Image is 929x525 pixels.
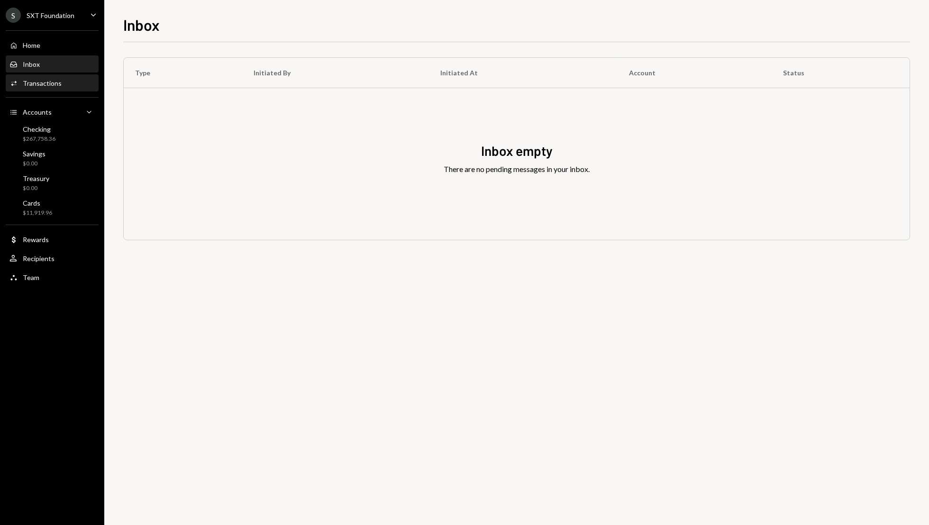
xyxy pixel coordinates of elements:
div: Savings [23,150,46,158]
div: Inbox empty [481,142,553,160]
div: Inbox [23,60,40,68]
th: Initiated By [242,58,429,88]
a: Inbox [6,55,99,72]
div: Treasury [23,174,49,182]
div: Recipients [23,254,55,262]
th: Status [772,58,910,88]
div: There are no pending messages in your inbox. [444,163,590,175]
div: $267,758.36 [23,135,55,143]
div: Checking [23,125,55,133]
th: Type [124,58,242,88]
a: Treasury$0.00 [6,172,99,194]
a: Rewards [6,231,99,248]
th: Initiated At [429,58,617,88]
div: Transactions [23,79,62,87]
a: Savings$0.00 [6,147,99,170]
div: SXT Foundation [27,11,74,19]
div: Team [23,273,39,281]
div: $0.00 [23,184,49,192]
a: Recipients [6,250,99,267]
div: S [6,8,21,23]
a: Home [6,36,99,54]
th: Account [618,58,772,88]
div: $11,919.96 [23,209,52,217]
a: Cards$11,919.96 [6,196,99,219]
div: Cards [23,199,52,207]
div: Accounts [23,108,52,116]
h1: Inbox [123,15,160,34]
div: Home [23,41,40,49]
div: Rewards [23,235,49,244]
a: Accounts [6,103,99,120]
a: Checking$267,758.36 [6,122,99,145]
div: $0.00 [23,160,46,168]
a: Transactions [6,74,99,91]
a: Team [6,269,99,286]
